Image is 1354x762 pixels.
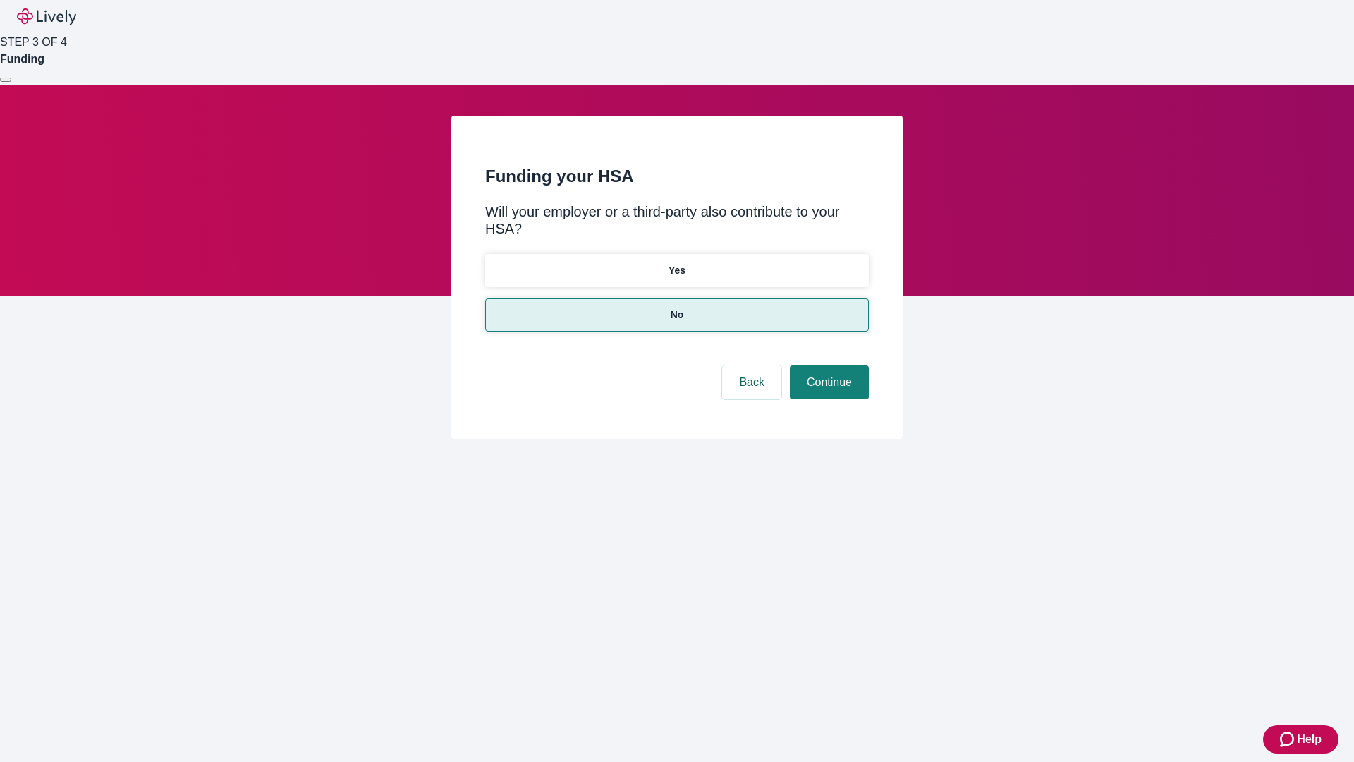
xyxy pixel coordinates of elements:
[17,8,76,25] img: Lively
[1263,725,1338,754] button: Zendesk support iconHelp
[1280,731,1297,748] svg: Zendesk support icon
[485,254,869,287] button: Yes
[790,365,869,399] button: Continue
[1297,731,1322,748] span: Help
[485,164,869,189] h2: Funding your HSA
[485,203,869,237] div: Will your employer or a third-party also contribute to your HSA?
[671,308,684,322] p: No
[485,298,869,332] button: No
[669,263,685,278] p: Yes
[722,365,781,399] button: Back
